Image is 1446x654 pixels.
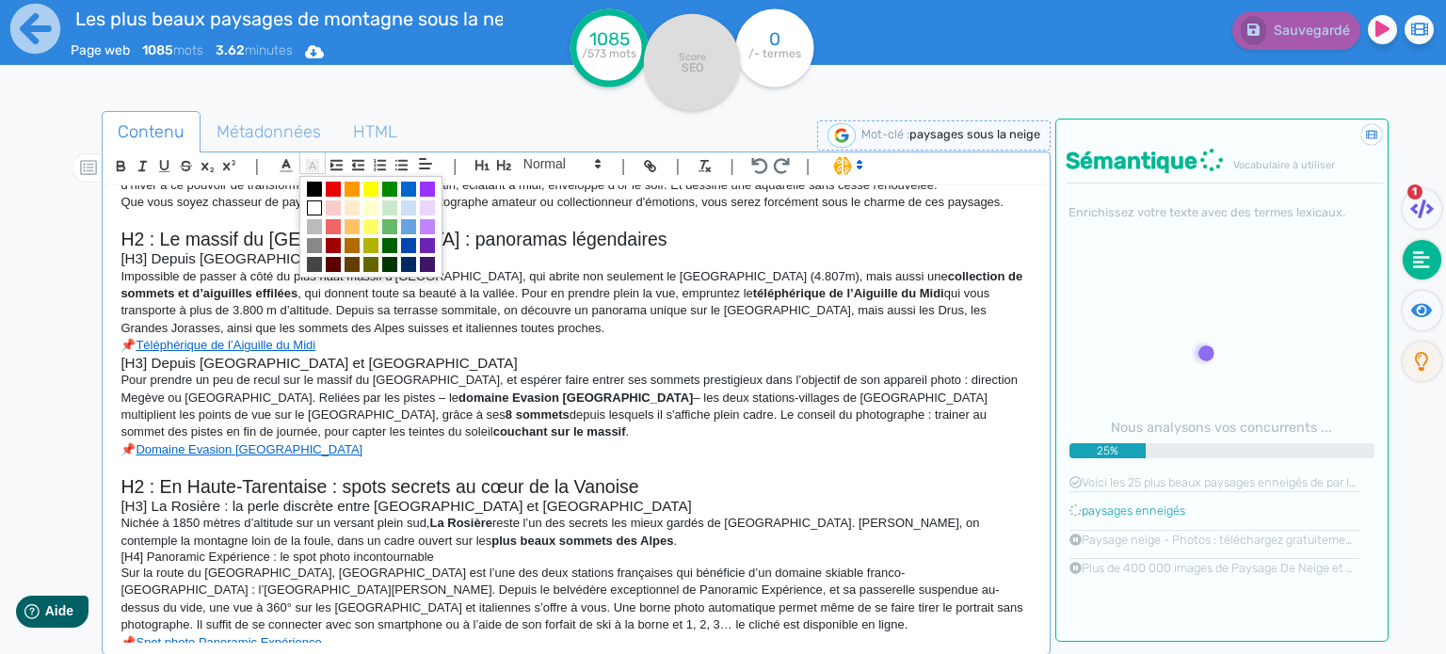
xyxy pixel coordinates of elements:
[909,127,1040,141] span: paysages sous la neige
[825,154,869,177] span: I.Assistant
[120,476,1032,498] h2: H2 : En Haute-Tarentaise : spots secrets au cœur de la Vanoise
[621,153,626,179] span: |
[120,441,1032,458] p: 📌
[216,42,293,58] span: minutes
[337,111,413,153] a: HTML
[120,229,1032,250] h2: H2 : Le massif du [GEOGRAPHIC_DATA] : panoramas légendaires
[682,60,703,74] tspan: SEO
[1069,442,1146,459] span: 25%
[1066,205,1345,219] small: Enrichissez votre texte avec des termes lexicaux.
[120,355,1032,372] h3: [H3] Depuis [GEOGRAPHIC_DATA] et [GEOGRAPHIC_DATA]
[120,194,1032,211] p: Que vous soyez chasseur de paysages exceptionnels, photographe amateur ou collectionneur d'émotio...
[429,516,491,530] strong: La Rosière
[589,28,630,50] tspan: 1085
[1082,533,1390,547] a: Paysage neige - Photos : téléchargez gratuitement des ...
[453,153,458,179] span: |
[254,153,259,179] span: |
[1274,23,1350,39] span: Sauvegardé
[1232,11,1360,50] button: Sauvegardé
[412,152,439,175] span: Aligment
[861,127,909,141] span: Mot-clé :
[103,106,200,157] span: Contenu
[1082,475,1367,489] a: Voici les 25 plus beaux paysages enneigés de par le ...
[1082,503,1185,518] a: paysages enneigés
[1233,159,1335,171] span: Vocabulaire à utiliser
[120,250,1032,267] h3: [H3] Depuis [GEOGRAPHIC_DATA]
[201,111,337,153] a: Métadonnées
[216,42,245,58] b: 3.62
[142,42,173,58] b: 1085
[136,635,321,649] a: Spot photo Panoramic Expérience
[730,153,734,179] span: |
[506,407,570,422] strong: 8 sommets
[827,123,856,148] img: google-serp-logo.png
[201,106,336,157] span: Métadonnées
[1407,184,1422,199] span: 1
[458,391,693,405] strong: domaine Evasion [GEOGRAPHIC_DATA]
[748,47,801,60] tspan: /- termes
[753,286,944,300] strong: téléphérique de l’Aiguille du Midi
[120,268,1032,338] p: Impossible de passer à côté du plus haut massif d’[GEOGRAPHIC_DATA], qui abrite non seulement le ...
[675,153,680,179] span: |
[71,42,130,58] span: Page web
[120,634,1032,651] p: 📌
[1069,420,1374,436] h6: Nous analysons vos concurrents ...
[102,111,201,153] a: Contenu
[582,47,636,60] tspan: /573 mots
[769,28,780,50] tspan: 0
[120,550,1032,565] h4: [H4] Panoramic Expérience : le spot photo incontournable
[679,51,706,63] tspan: Score
[136,442,362,456] a: Domaine Evasion [GEOGRAPHIC_DATA]
[136,338,315,352] a: Téléphérique de l’Aiguille du Midi
[1082,561,1393,575] a: Plus de 400 000 images de Paysage De Neige et de Neige
[491,534,673,548] strong: plus beaux sommets des Alpes
[120,337,1032,354] p: 📌
[142,42,203,58] span: mots
[493,424,626,439] strong: couchant sur le massif
[120,515,1032,550] p: Nichée à 1850 mètres d’altitude sur un versant plein sud, reste l’un des secrets les mieux gardés...
[1066,148,1382,175] h4: Sémantique
[338,106,412,157] span: HTML
[120,498,1032,515] h3: [H3] La Rosière : la perle discrète entre [GEOGRAPHIC_DATA] et [GEOGRAPHIC_DATA]
[120,372,1032,441] p: Pour prendre un peu de recul sur le massif du [GEOGRAPHIC_DATA], et espérer faire entrer ses somm...
[71,4,505,34] input: title
[806,153,811,179] span: |
[120,565,1032,634] p: Sur la route du [GEOGRAPHIC_DATA], [GEOGRAPHIC_DATA] est l’une des deux stations françaises qui b...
